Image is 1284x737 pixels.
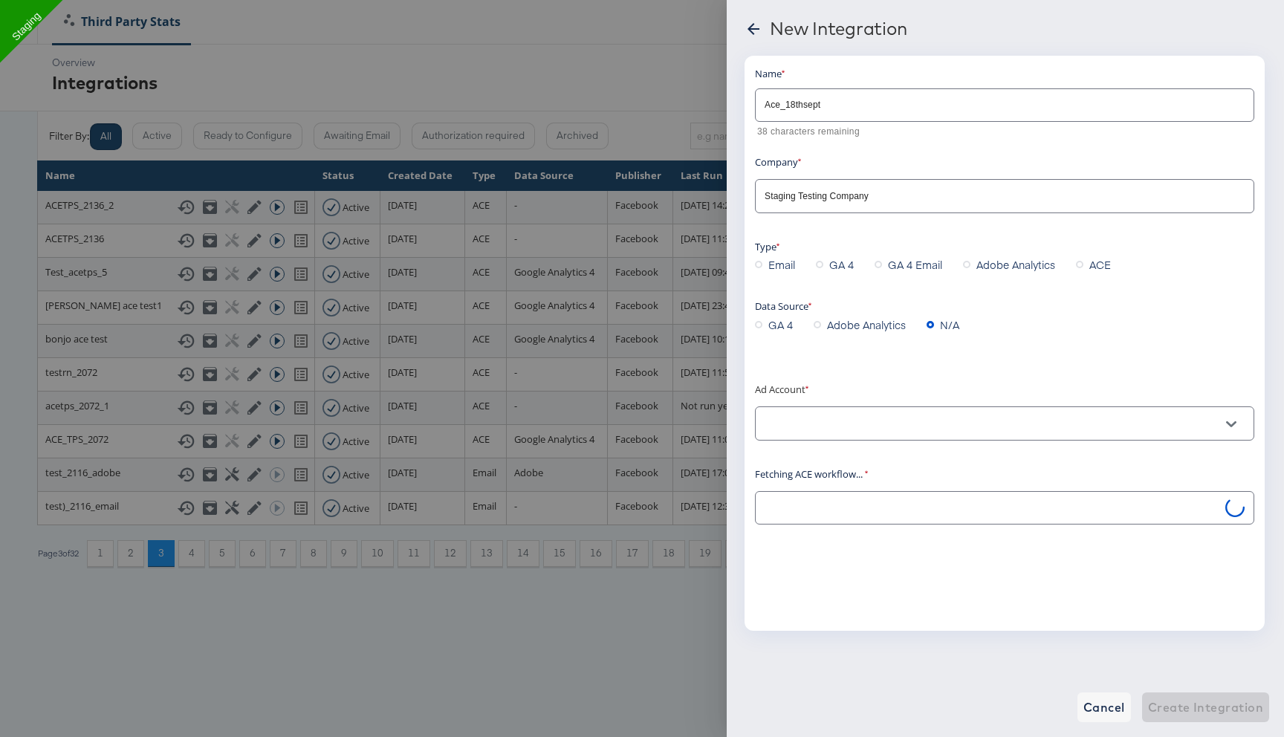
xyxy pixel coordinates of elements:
div: New Integration [770,18,907,39]
span: Cancel [1083,697,1125,718]
label: Fetching ACE workflow... [755,467,869,481]
button: Cancel [1077,692,1131,722]
span: GA 4 [829,257,854,272]
input: Begin typing to find companies [762,188,1225,205]
span: Adobe Analytics [827,317,906,332]
label: Name [755,67,785,80]
span: GA 4 Email [888,257,942,272]
label: Company [755,155,802,169]
span: Email [768,257,795,272]
label: Ad Account [755,383,809,396]
button: Open [1220,413,1242,435]
p: 38 characters remaining [757,125,1244,140]
span: GA 4 [768,317,793,332]
span: Adobe Analytics [976,257,1055,272]
span: ACE [1089,257,1111,272]
label: Type [755,240,780,253]
label: Data Source [755,299,812,313]
span: N/A [940,317,959,332]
